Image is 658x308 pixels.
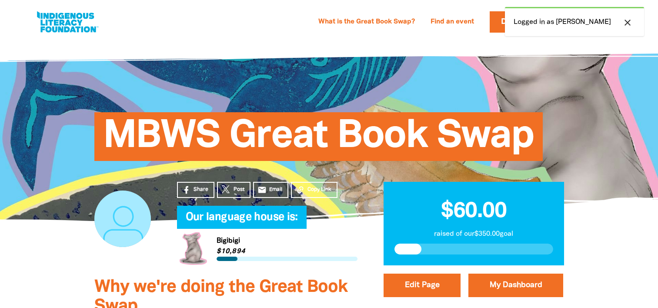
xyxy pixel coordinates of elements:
[177,220,357,225] h6: My Team
[394,229,553,239] p: raised of our $350.00 goal
[257,185,267,194] i: email
[490,11,544,33] a: Donate
[620,17,635,28] button: close
[194,186,208,194] span: Share
[177,182,214,198] a: Share
[622,17,633,28] i: close
[425,15,479,29] a: Find an event
[103,119,534,161] span: MBWS Great Book Swap
[234,186,244,194] span: Post
[269,186,282,194] span: Email
[384,274,461,297] button: Edit Page
[291,182,337,198] button: Copy Link
[186,212,298,229] span: Our language house is:
[505,7,644,36] div: Logged in as [PERSON_NAME]
[253,182,289,198] a: emailEmail
[441,201,507,221] span: $60.00
[468,274,563,297] a: My Dashboard
[217,182,251,198] a: Post
[313,15,420,29] a: What is the Great Book Swap?
[307,186,331,194] span: Copy Link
